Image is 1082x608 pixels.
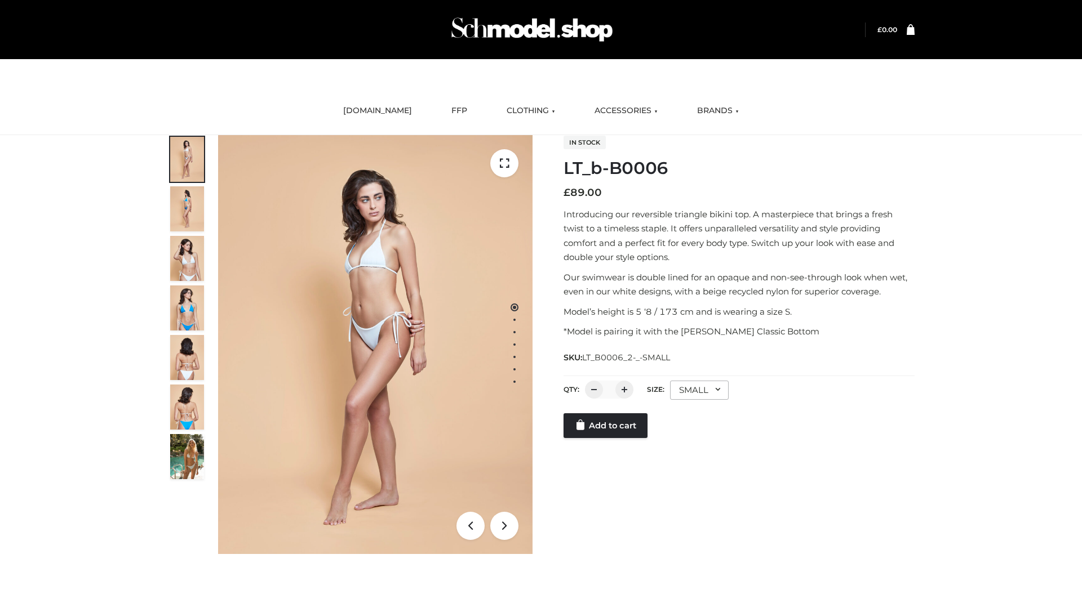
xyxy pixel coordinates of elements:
img: Schmodel Admin 964 [447,7,617,52]
img: ArielClassicBikiniTop_CloudNine_AzureSky_OW114ECO_7-scaled.jpg [170,335,204,380]
img: ArielClassicBikiniTop_CloudNine_AzureSky_OW114ECO_8-scaled.jpg [170,385,204,430]
p: *Model is pairing it with the [PERSON_NAME] Classic Bottom [564,324,915,339]
img: ArielClassicBikiniTop_CloudNine_AzureSky_OW114ECO_4-scaled.jpg [170,285,204,330]
img: ArielClassicBikiniTop_CloudNine_AzureSky_OW114ECO_1 [218,135,533,554]
img: ArielClassicBikiniTop_CloudNine_AzureSky_OW114ECO_1-scaled.jpg [170,137,204,182]
img: ArielClassicBikiniTop_CloudNine_AzureSky_OW114ECO_2-scaled.jpg [170,186,204,231]
a: [DOMAIN_NAME] [335,99,420,123]
img: ArielClassicBikiniTop_CloudNine_AzureSky_OW114ECO_3-scaled.jpg [170,236,204,281]
span: SKU: [564,351,671,364]
a: ACCESSORIES [586,99,666,123]
label: QTY: [564,385,579,394]
a: CLOTHING [498,99,564,123]
a: BRANDS [689,99,747,123]
img: Arieltop_CloudNine_AzureSky2.jpg [170,434,204,479]
span: £ [564,186,570,199]
label: Size: [647,385,664,394]
span: £ [877,25,882,34]
span: In stock [564,136,606,149]
a: FFP [443,99,476,123]
p: Model’s height is 5 ‘8 / 173 cm and is wearing a size S. [564,305,915,319]
bdi: 89.00 [564,186,602,199]
span: LT_B0006_2-_-SMALL [582,352,670,363]
bdi: 0.00 [877,25,897,34]
a: Add to cart [564,413,648,438]
a: £0.00 [877,25,897,34]
h1: LT_b-B0006 [564,158,915,178]
div: SMALL [670,381,729,400]
p: Introducing our reversible triangle bikini top. A masterpiece that brings a fresh twist to a time... [564,207,915,265]
p: Our swimwear is double lined for an opaque and non-see-through look when wet, even in our white d... [564,270,915,299]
